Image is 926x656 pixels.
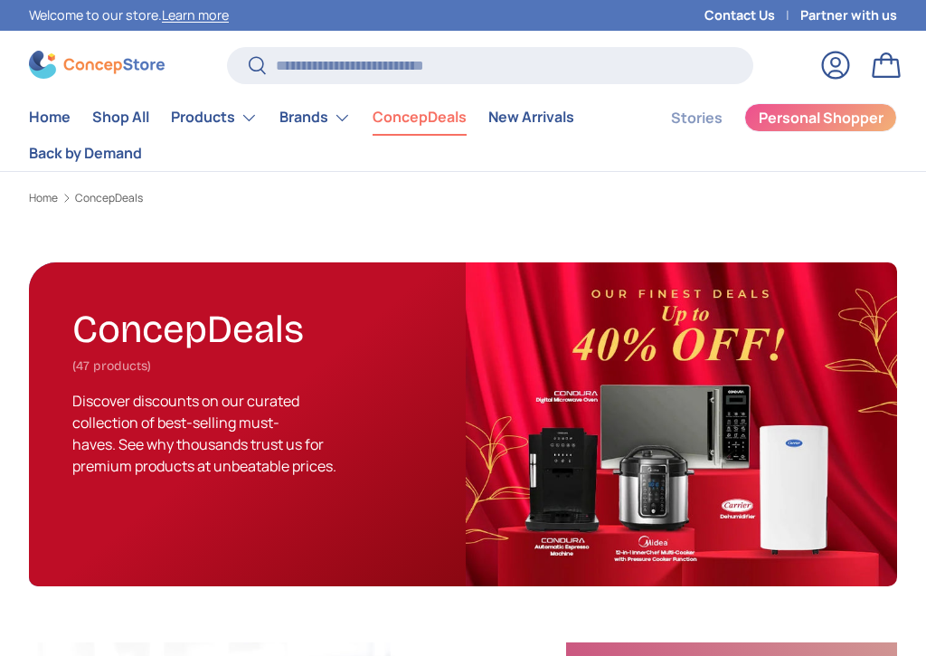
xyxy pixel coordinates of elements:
[29,100,628,171] nav: Primary
[72,299,304,353] h1: ConcepDeals
[160,100,269,136] summary: Products
[29,100,71,135] a: Home
[72,391,336,476] span: Discover discounts on our curated collection of best-selling must-haves. See why thousands trust ...
[29,136,142,171] a: Back by Demand
[29,193,58,204] a: Home
[162,6,229,24] a: Learn more
[800,5,897,25] a: Partner with us
[269,100,362,136] summary: Brands
[92,100,149,135] a: Shop All
[279,100,351,136] a: Brands
[75,193,143,204] a: ConcepDeals
[171,100,258,136] a: Products
[29,51,165,79] img: ConcepStore
[744,103,897,132] a: Personal Shopper
[72,358,151,374] span: (47 products)
[29,5,229,25] p: Welcome to our store.
[671,100,723,136] a: Stories
[704,5,800,25] a: Contact Us
[466,262,897,586] img: ConcepDeals
[373,100,467,135] a: ConcepDeals
[628,100,897,171] nav: Secondary
[29,190,897,206] nav: Breadcrumbs
[759,110,883,125] span: Personal Shopper
[488,100,574,135] a: New Arrivals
